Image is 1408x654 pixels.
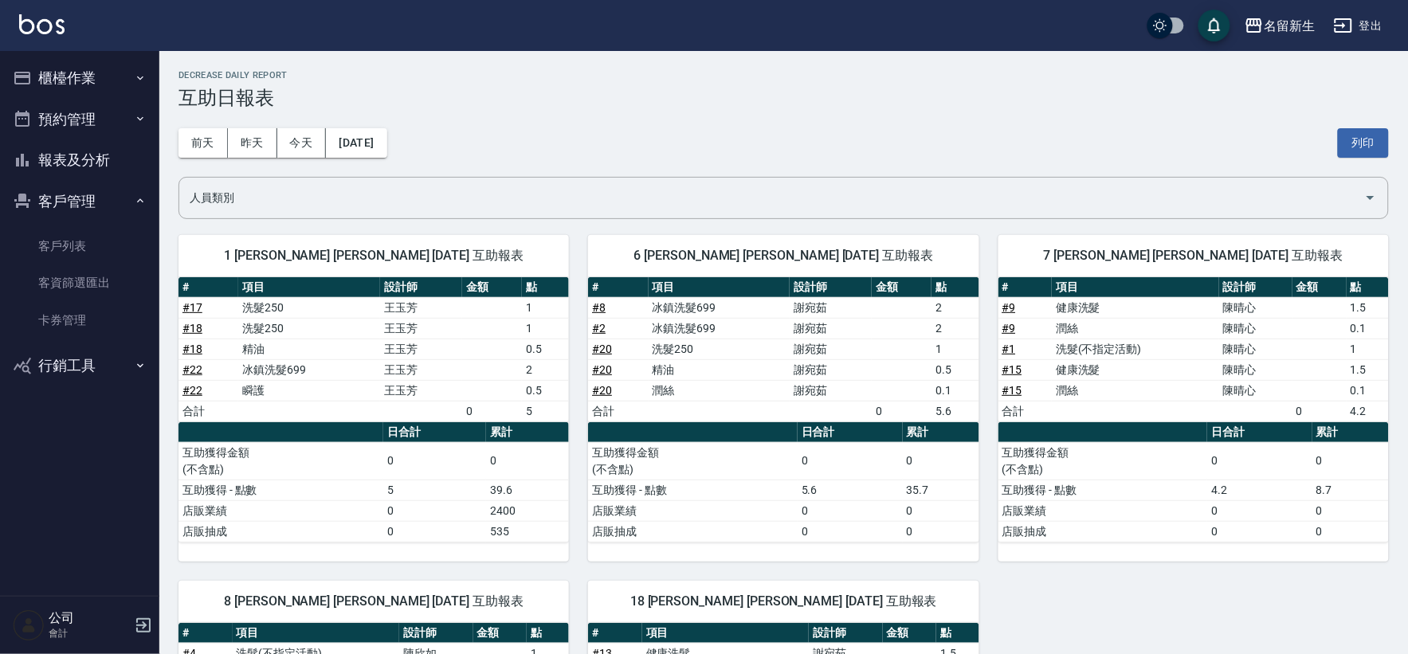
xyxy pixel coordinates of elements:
[178,442,383,480] td: 互助獲得金額 (不含點)
[592,384,612,397] a: #20
[903,422,979,443] th: 累計
[198,248,550,264] span: 1 [PERSON_NAME] [PERSON_NAME] [DATE] 互助報表
[486,480,569,500] td: 39.6
[6,228,153,264] a: 客戶列表
[522,318,569,339] td: 1
[1347,339,1389,359] td: 1
[1292,277,1347,298] th: 金額
[182,384,202,397] a: #22
[1219,359,1292,380] td: 陳晴心
[19,14,65,34] img: Logo
[383,442,486,480] td: 0
[6,302,153,339] a: 卡券管理
[1002,322,1016,335] a: #9
[798,442,903,480] td: 0
[588,422,979,542] table: a dense table
[1292,401,1347,421] td: 0
[809,623,882,644] th: 設計師
[1219,380,1292,401] td: 陳晴心
[998,277,1389,422] table: a dense table
[1207,480,1312,500] td: 4.2
[522,359,569,380] td: 2
[588,480,798,500] td: 互助獲得 - 點數
[486,422,569,443] th: 累計
[6,139,153,181] button: 報表及分析
[1347,380,1389,401] td: 0.1
[380,359,462,380] td: 王玉芳
[238,297,380,318] td: 洗髮250
[49,610,130,626] h5: 公司
[649,277,790,298] th: 項目
[790,318,872,339] td: 謝宛茹
[1312,500,1389,521] td: 0
[178,128,228,158] button: 前天
[238,318,380,339] td: 洗髮250
[486,521,569,542] td: 535
[178,500,383,521] td: 店販業績
[931,297,979,318] td: 2
[790,359,872,380] td: 謝宛茹
[998,500,1208,521] td: 店販業績
[649,339,790,359] td: 洗髮250
[6,264,153,301] a: 客資篩選匯出
[6,181,153,222] button: 客戶管理
[1207,500,1312,521] td: 0
[903,521,979,542] td: 0
[1002,363,1022,376] a: #15
[588,442,798,480] td: 互助獲得金額 (不含點)
[1198,10,1230,41] button: save
[883,623,937,644] th: 金額
[1328,11,1389,41] button: 登出
[931,339,979,359] td: 1
[1207,422,1312,443] th: 日合計
[277,128,327,158] button: 今天
[486,500,569,521] td: 2400
[1018,248,1370,264] span: 7 [PERSON_NAME] [PERSON_NAME] [DATE] 互助報表
[1347,401,1389,421] td: 4.2
[178,623,233,644] th: #
[178,87,1389,109] h3: 互助日報表
[1264,16,1315,36] div: 名留新生
[998,422,1389,542] table: a dense table
[998,521,1208,542] td: 店販抽成
[1052,297,1219,318] td: 健康洗髮
[383,480,486,500] td: 5
[383,422,486,443] th: 日合計
[182,343,202,355] a: #18
[522,277,569,298] th: 點
[238,380,380,401] td: 瞬護
[931,380,979,401] td: 0.1
[399,623,473,644] th: 設計師
[1219,277,1292,298] th: 設計師
[798,422,903,443] th: 日合計
[380,339,462,359] td: 王玉芳
[588,401,648,421] td: 合計
[649,359,790,380] td: 精油
[1358,185,1383,210] button: Open
[522,297,569,318] td: 1
[798,521,903,542] td: 0
[522,380,569,401] td: 0.5
[1312,521,1389,542] td: 0
[383,521,486,542] td: 0
[1312,442,1389,480] td: 0
[903,500,979,521] td: 0
[182,363,202,376] a: #22
[790,277,872,298] th: 設計師
[178,277,569,422] table: a dense table
[649,380,790,401] td: 潤絲
[1312,422,1389,443] th: 累計
[588,521,798,542] td: 店販抽成
[790,297,872,318] td: 謝宛茹
[1002,343,1016,355] a: #1
[178,521,383,542] td: 店販抽成
[798,500,903,521] td: 0
[326,128,386,158] button: [DATE]
[998,480,1208,500] td: 互助獲得 - 點數
[931,401,979,421] td: 5.6
[592,343,612,355] a: #20
[1052,318,1219,339] td: 潤絲
[588,277,979,422] table: a dense table
[238,359,380,380] td: 冰鎮洗髮699
[1052,359,1219,380] td: 健康洗髮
